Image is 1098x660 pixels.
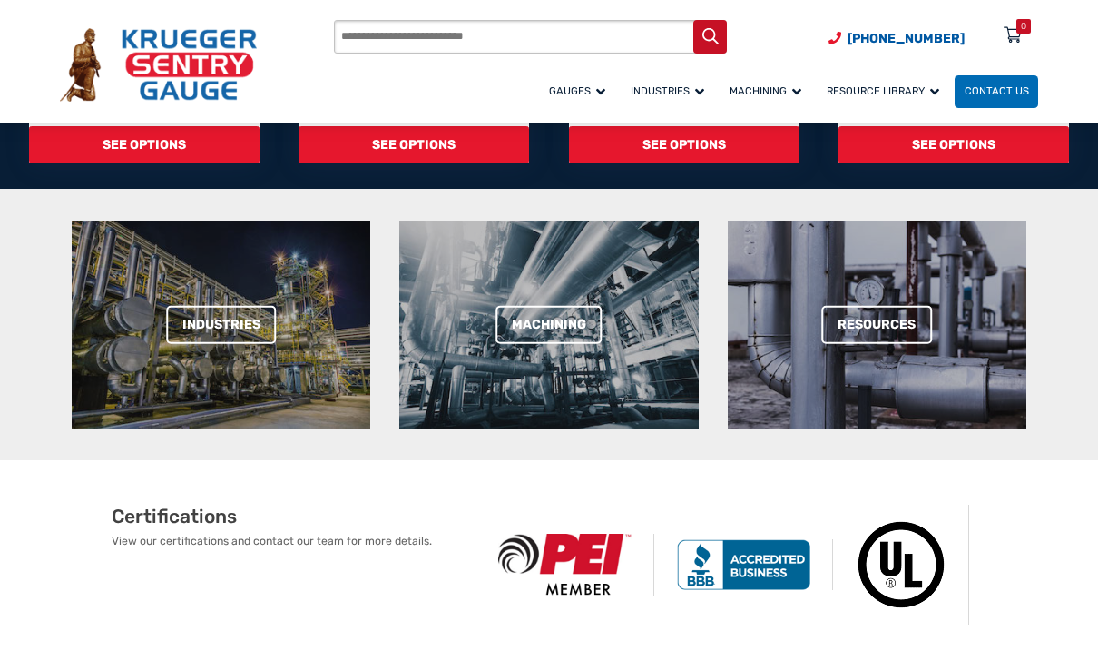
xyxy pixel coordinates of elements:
[965,84,1029,97] span: Contact Us
[654,539,833,590] img: BBB
[828,29,965,48] a: Phone Number (920) 434-8860
[476,534,655,596] img: PEI Member
[29,126,260,163] span: SEE OPTIONS
[827,84,939,97] span: Resource Library
[60,28,257,101] img: Krueger Sentry Gauge
[817,73,955,110] a: Resource Library
[549,84,605,97] span: Gauges
[112,533,476,549] p: View our certifications and contact our team for more details.
[112,505,476,528] h2: Certifications
[730,84,801,97] span: Machining
[821,305,932,344] a: Resources
[539,73,621,110] a: Gauges
[838,126,1069,163] span: SEE OPTIONS
[166,305,277,344] a: Industries
[299,126,529,163] span: SEE OPTIONS
[1021,19,1026,34] div: 0
[955,75,1038,108] a: Contact Us
[621,73,720,110] a: Industries
[631,84,704,97] span: Industries
[495,305,603,344] a: Machining
[569,126,799,163] span: SEE OPTIONS
[720,73,817,110] a: Machining
[833,505,969,625] img: Underwriters Laboratories
[848,31,965,46] span: [PHONE_NUMBER]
